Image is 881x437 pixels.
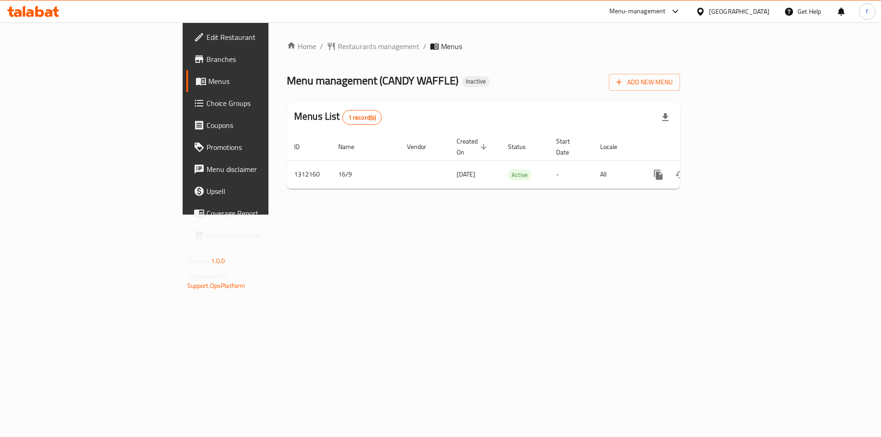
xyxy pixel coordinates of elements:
[186,114,330,136] a: Coupons
[206,186,323,197] span: Upsell
[206,32,323,43] span: Edit Restaurant
[186,92,330,114] a: Choice Groups
[593,160,640,188] td: All
[206,98,323,109] span: Choice Groups
[206,120,323,131] span: Coupons
[866,6,868,17] span: f
[600,141,629,152] span: Locale
[186,70,330,92] a: Menus
[294,110,382,125] h2: Menus List
[654,106,676,128] div: Export file
[709,6,769,17] div: [GEOGRAPHIC_DATA]
[187,255,210,267] span: Version:
[206,208,323,219] span: Coverage Report
[206,230,323,241] span: Grocery Checklist
[669,164,691,186] button: Change Status
[186,48,330,70] a: Branches
[647,164,669,186] button: more
[508,141,538,152] span: Status
[327,41,419,52] a: Restaurants management
[423,41,426,52] li: /
[206,164,323,175] span: Menu disclaimer
[549,160,593,188] td: -
[457,136,490,158] span: Created On
[187,271,229,282] span: Get support on:
[609,6,666,17] div: Menu-management
[338,141,366,152] span: Name
[287,41,680,52] nav: breadcrumb
[343,113,382,122] span: 1 record(s)
[462,76,490,87] div: Inactive
[609,74,680,91] button: Add New Menu
[462,77,490,85] span: Inactive
[294,141,312,152] span: ID
[287,133,743,189] table: enhanced table
[206,54,323,65] span: Branches
[331,160,400,188] td: 16/9
[187,280,245,292] a: Support.OpsPlatform
[287,70,458,91] span: Menu management ( CANDY WAFFLE )
[186,180,330,202] a: Upsell
[186,26,330,48] a: Edit Restaurant
[640,133,743,161] th: Actions
[342,110,382,125] div: Total records count
[508,169,531,180] div: Active
[508,170,531,180] span: Active
[206,142,323,153] span: Promotions
[186,202,330,224] a: Coverage Report
[407,141,438,152] span: Vendor
[616,77,673,88] span: Add New Menu
[186,224,330,246] a: Grocery Checklist
[186,158,330,180] a: Menu disclaimer
[441,41,462,52] span: Menus
[556,136,582,158] span: Start Date
[208,76,323,87] span: Menus
[457,168,475,180] span: [DATE]
[186,136,330,158] a: Promotions
[338,41,419,52] span: Restaurants management
[211,255,225,267] span: 1.0.0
